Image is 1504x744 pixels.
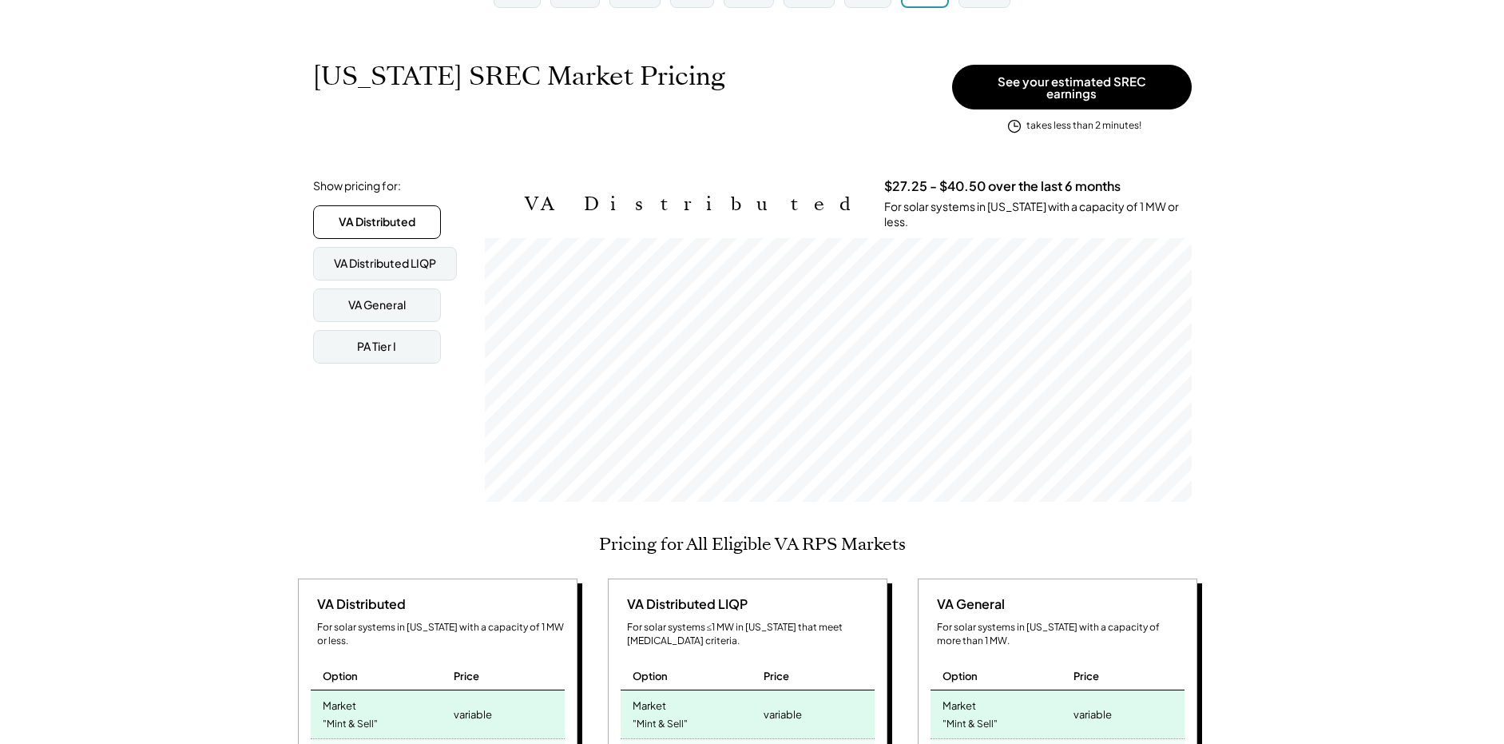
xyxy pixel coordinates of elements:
div: Price [764,669,789,683]
div: variable [764,703,802,726]
h1: [US_STATE] SREC Market Pricing [313,61,725,92]
div: PA Tier I [357,339,396,355]
div: Option [323,669,358,683]
div: Price [454,669,479,683]
div: takes less than 2 minutes! [1026,119,1141,133]
div: variable [1073,703,1112,726]
div: "Mint & Sell" [633,714,688,735]
button: See your estimated SREC earnings [952,65,1192,109]
div: Market [633,694,666,713]
div: Price [1073,669,1099,683]
div: Show pricing for: [313,178,401,194]
div: Option [942,669,978,683]
div: For solar systems in [US_STATE] with a capacity of more than 1 MW. [937,621,1185,648]
div: For solar systems in [US_STATE] with a capacity of 1 MW or less. [317,621,565,648]
div: For solar systems in [US_STATE] with a capacity of 1 MW or less. [884,199,1192,230]
h3: $27.25 - $40.50 over the last 6 months [884,178,1121,195]
h2: VA Distributed [525,193,860,216]
div: VA Distributed LIQP [334,256,436,272]
div: "Mint & Sell" [323,714,378,735]
div: VA Distributed [311,595,406,613]
div: VA Distributed LIQP [621,595,748,613]
div: VA General [931,595,1005,613]
div: "Mint & Sell" [942,714,998,735]
h2: Pricing for All Eligible VA RPS Markets [599,534,906,555]
div: For solar systems ≤1 MW in [US_STATE] that meet [MEDICAL_DATA] criteria. [627,621,875,648]
div: VA Distributed [339,214,415,230]
div: VA General [348,297,406,313]
div: Option [633,669,668,683]
div: Market [323,694,356,713]
div: Market [942,694,976,713]
div: variable [454,703,492,726]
